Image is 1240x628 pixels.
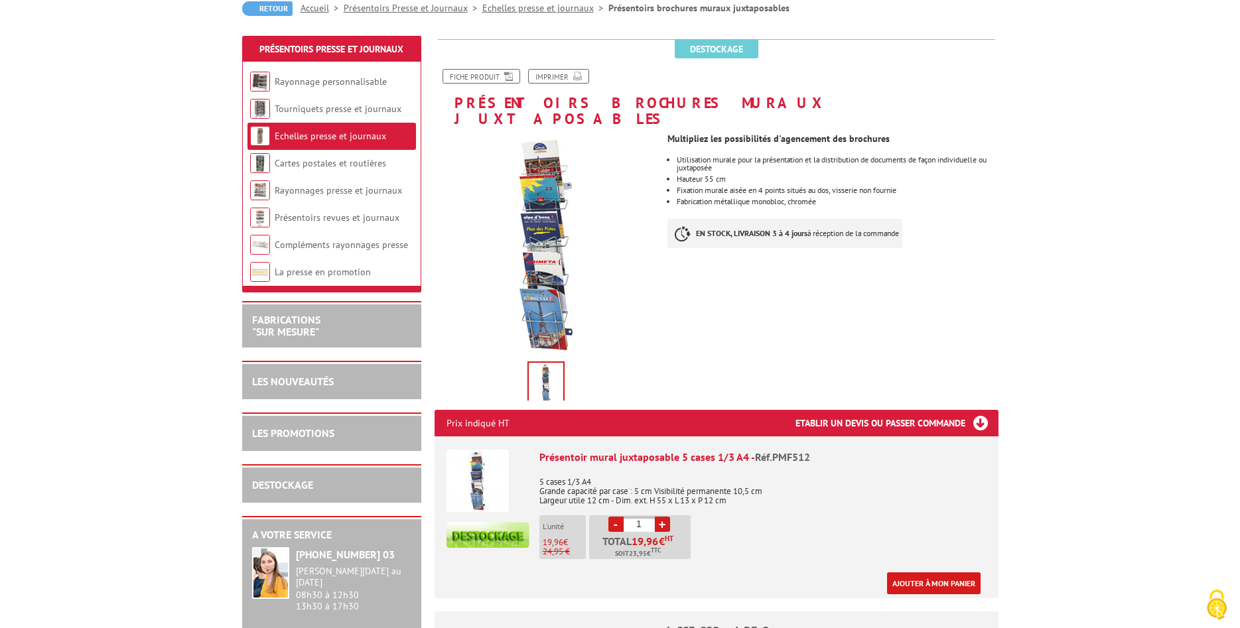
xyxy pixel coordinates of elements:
[344,2,482,14] a: Présentoirs Presse et Journaux
[252,478,313,491] a: DESTOCKAGE
[250,153,270,173] img: Cartes postales et routières
[252,547,289,599] img: widget-service.jpg
[447,522,529,548] img: destockage
[629,548,647,559] span: 23,95
[252,375,334,388] a: LES NOUVEAUTÉS
[1194,583,1240,628] button: Cookies (fenêtre modale)
[1200,588,1233,621] img: Cookies (fenêtre modale)
[528,69,589,84] a: Imprimer
[696,228,807,238] strong: EN STOCK, LIVRAISON 3 à 4 jours
[677,175,998,183] li: Hauteur 55 cm
[252,313,320,338] a: FABRICATIONS"Sur Mesure"
[539,450,987,465] div: Présentoir mural juxtaposable 5 cases 1/3 A4 -
[543,522,586,531] p: L'unité
[301,2,344,14] a: Accueil
[252,529,411,541] h2: A votre service
[543,536,563,548] span: 19,96
[242,1,293,16] a: Retour
[482,2,608,14] a: Echelles presse et journaux
[296,566,411,611] div: 08h30 à 12h30 13h30 à 17h30
[608,1,790,15] li: Présentoirs brochures muraux juxtaposables
[275,76,387,88] a: Rayonnage personnalisable
[529,363,563,404] img: presentoir_mural_juxtaposable_5_cases_1-3_a4_pmf512_1.jpg
[665,534,673,543] sup: HT
[655,517,670,532] a: +
[667,219,902,248] p: à réception de la commande
[592,536,691,559] p: Total
[443,69,520,84] a: Fiche produit
[435,133,658,357] img: presentoir_mural_juxtaposable_5_cases_1-3_a4_pmf512_1.jpg
[250,72,270,92] img: Rayonnage personnalisable
[275,239,408,251] a: Compléments rayonnages presse
[250,262,270,282] img: La presse en promotion
[275,266,371,278] a: La presse en promotion
[250,99,270,119] img: Tourniquets presse et journaux
[250,126,270,146] img: Echelles presse et journaux
[677,198,998,206] li: Fabrication métallique monobloc, chromée
[252,426,334,440] a: LES PROMOTIONS
[795,410,999,436] h3: Etablir un devis ou passer commande
[275,157,386,169] a: Cartes postales et routières
[755,450,810,464] span: Réf.PMF512
[447,410,510,436] p: Prix indiqué HT
[250,208,270,227] img: Présentoirs revues et journaux
[447,450,509,512] img: Présentoir mural juxtaposable 5 cases 1/3 A4
[296,548,395,561] strong: [PHONE_NUMBER] 03
[887,572,981,594] a: Ajouter à mon panier
[543,547,586,556] p: 24,95 €
[275,103,401,115] a: Tourniquets presse et journaux
[675,40,758,58] span: Destockage
[275,130,386,142] a: Echelles presse et journaux
[677,186,998,194] li: Fixation murale aisée en 4 points situés au dos, visserie non fournie
[539,468,987,505] p: 5 cases 1/3 A4 Grande capacité par case : 5 cm Visibilité permanente 10,5 cm Largeur utile 12 cm ...
[651,546,661,554] sup: TTC
[677,156,998,172] li: Utilisation murale pour la présentation et la distribution de documents de façon individuelle ou ...
[275,184,402,196] a: Rayonnages presse et journaux
[632,536,659,546] span: 19,96
[296,566,411,588] div: [PERSON_NAME][DATE] au [DATE]
[543,538,586,547] p: €
[667,133,890,145] strong: Multipliez les possibilités d'agencement des brochures
[275,212,399,223] a: Présentoirs revues et journaux
[608,517,624,532] a: -
[659,536,665,546] span: €
[250,180,270,200] img: Rayonnages presse et journaux
[259,43,403,55] a: Présentoirs Presse et Journaux
[250,235,270,255] img: Compléments rayonnages presse
[615,548,661,559] span: Soit €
